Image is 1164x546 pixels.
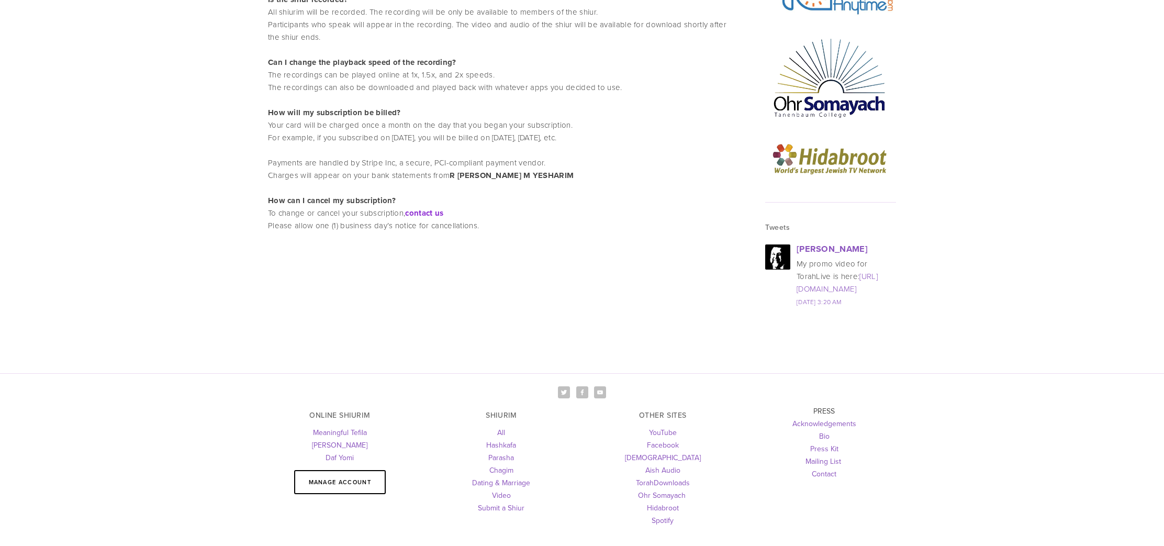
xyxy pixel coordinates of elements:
a: Parasha [488,452,514,463]
strong: contact us [405,207,443,219]
a: [DATE] 3:20 AM [797,297,841,306]
strong: How can I cancel my subscription? [268,195,396,206]
p: To change or cancel your subscription, Please allow one (1) business day’s notice for cancellations. [268,194,739,232]
strong: R [PERSON_NAME] M YESHARIM [450,170,574,181]
a: Aish Audio [645,465,680,475]
a: Meaningful Tefila [313,427,367,438]
img: OhrSomayach Logo [765,31,896,122]
a: TorahDownloads [636,477,690,488]
a: Mailing List [805,456,841,466]
a: Spotify [652,515,674,526]
h3: SHIURIM [430,411,574,420]
a: Hidabroot [647,503,679,513]
strong: Can I change the playback speed of the recording? [268,57,456,68]
img: logo_en.png [765,135,896,182]
a: Video [492,490,511,500]
a: Dating & Marriage [472,477,530,488]
a: Submit a Shiur [478,503,524,513]
a: [URL][DOMAIN_NAME] [797,271,878,294]
a: YouTube [649,427,677,438]
iframe: Twitter Follow Button [765,326,854,336]
a: Daf Yomi [326,452,354,463]
a: Ohr Somayach [638,490,686,500]
a: Facebook [647,440,679,450]
h3: ONLINE SHIURIM [268,411,412,420]
a: Press Kit [810,443,838,454]
img: gkDPMaBV_normal.jpg [765,244,790,270]
strong: How will my subscription be billed? [268,107,401,118]
a: contact us [405,207,443,218]
a: Manage Account [294,470,386,494]
h3: Tweets [765,223,896,232]
a: Contact [812,469,836,479]
a: Bio [819,431,830,441]
a: Hashkafa [486,440,516,450]
a: All [497,427,505,438]
div: My promo video for TorahLive is here: [797,258,896,295]
a: [DEMOGRAPHIC_DATA] [625,452,701,463]
a: Acknowledgements [792,418,856,429]
h3: OTHER SITES [591,411,735,420]
a: Chagim [489,465,513,475]
a: [PERSON_NAME] [797,242,868,255]
a: [PERSON_NAME] [312,440,367,450]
